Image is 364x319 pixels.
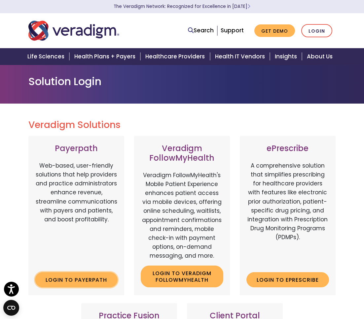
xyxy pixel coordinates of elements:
[247,3,250,10] span: Learn More
[141,171,223,261] p: Veradigm FollowMyHealth's Mobile Patient Experience enhances patient access via mobile devices, o...
[211,48,271,65] a: Health IT Vendors
[303,48,341,65] a: About Us
[301,24,332,38] a: Login
[3,300,19,316] button: Open CMP widget
[114,3,250,10] a: The Veradigm Network: Recognized for Excellence in [DATE]Learn More
[141,48,211,65] a: Healthcare Providers
[35,144,118,153] h3: Payerpath
[254,24,295,37] a: Get Demo
[221,26,244,34] a: Support
[237,271,356,311] iframe: Drift Chat Widget
[23,48,70,65] a: Life Sciences
[35,272,118,287] a: Login to Payerpath
[28,75,336,88] h1: Solution Login
[271,48,303,65] a: Insights
[70,48,141,65] a: Health Plans + Payers
[28,119,336,131] h2: Veradigm Solutions
[28,20,119,42] img: Veradigm logo
[246,161,329,267] p: A comprehensive solution that simplifies prescribing for healthcare providers with features like ...
[141,144,223,163] h3: Veradigm FollowMyHealth
[141,266,223,287] a: Login to Veradigm FollowMyHealth
[246,144,329,153] h3: ePrescribe
[188,26,214,35] a: Search
[35,161,118,267] p: Web-based, user-friendly solutions that help providers and practice administrators enhance revenu...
